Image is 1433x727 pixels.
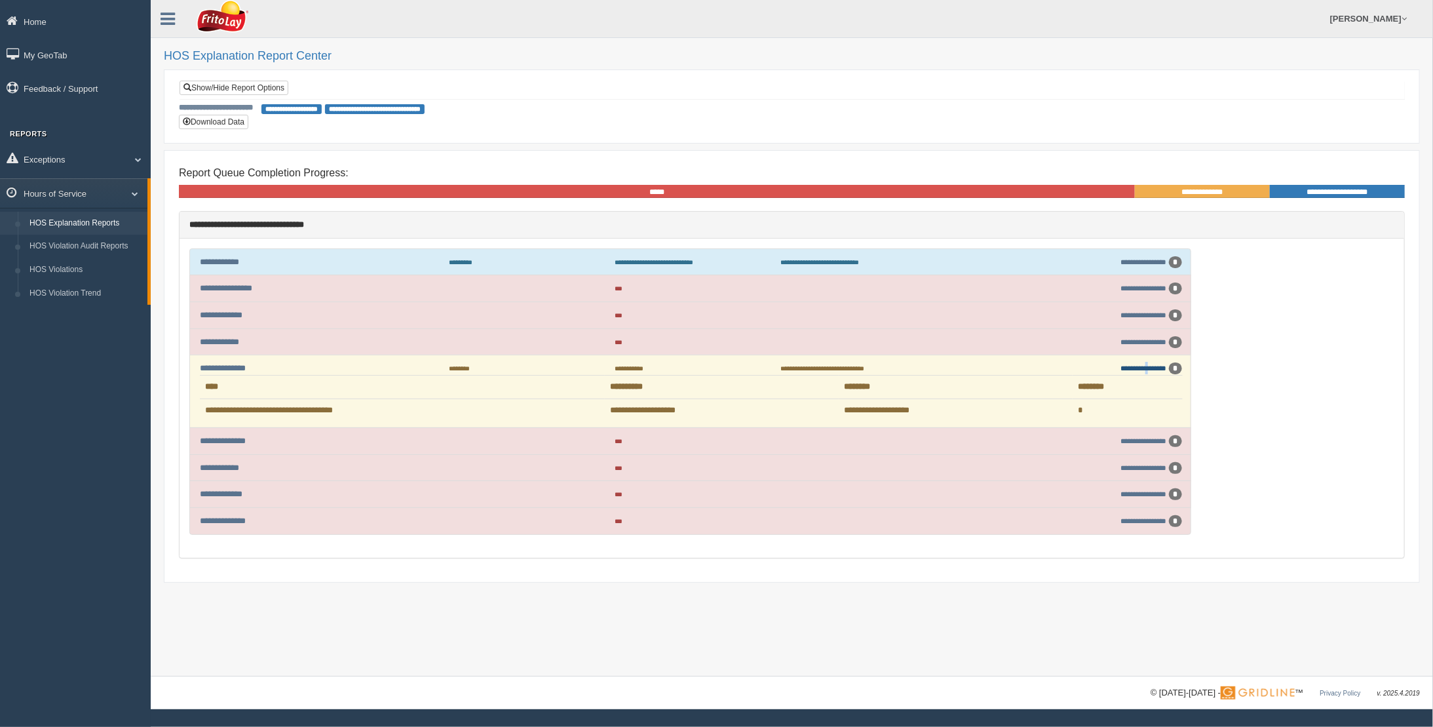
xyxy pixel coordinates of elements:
[164,50,1420,63] h2: HOS Explanation Report Center
[24,258,147,282] a: HOS Violations
[1320,690,1360,697] a: Privacy Policy
[1377,690,1420,697] span: v. 2025.4.2019
[180,81,288,95] a: Show/Hide Report Options
[24,212,147,235] a: HOS Explanation Reports
[24,235,147,258] a: HOS Violation Audit Reports
[24,282,147,305] a: HOS Violation Trend
[179,115,248,129] button: Download Data
[179,167,1405,179] h4: Report Queue Completion Progress:
[1221,686,1295,699] img: Gridline
[1151,686,1420,700] div: © [DATE]-[DATE] - ™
